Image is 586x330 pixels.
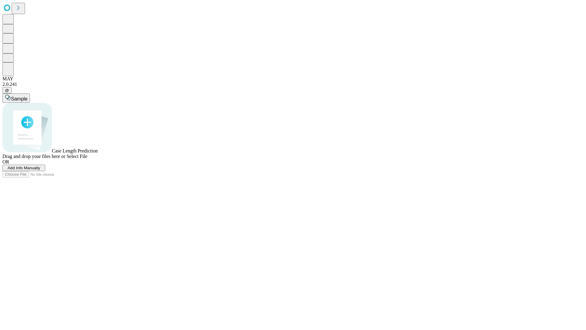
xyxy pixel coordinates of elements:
button: Sample [2,94,30,103]
div: 2.0.241 [2,82,584,87]
button: Add Info Manually [2,165,45,171]
span: @ [5,88,9,93]
div: MAY [2,76,584,82]
span: OR [2,159,9,164]
span: Drag and drop your files here or [2,154,65,159]
button: @ [2,87,12,94]
span: Add Info Manually [8,166,40,170]
span: Sample [11,96,27,101]
span: Select File [67,154,87,159]
span: Case Length Prediction [52,148,98,153]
